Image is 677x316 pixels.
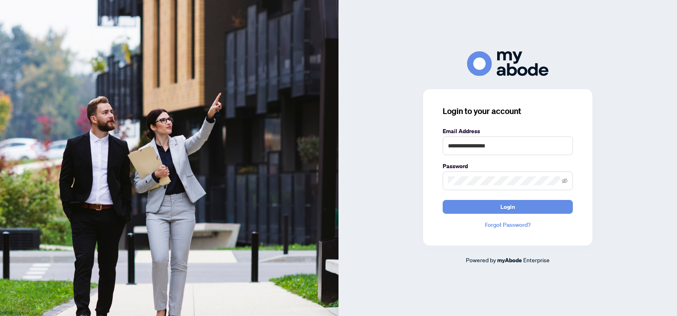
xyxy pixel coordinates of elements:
button: Login [443,200,573,214]
label: Password [443,162,573,171]
h3: Login to your account [443,105,573,117]
span: Powered by [466,256,496,263]
a: myAbode [497,256,522,265]
span: eye-invisible [562,178,568,184]
label: Email Address [443,127,573,136]
img: ma-logo [467,51,548,76]
a: Forgot Password? [443,220,573,229]
span: Enterprise [523,256,550,263]
span: Login [500,200,515,213]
